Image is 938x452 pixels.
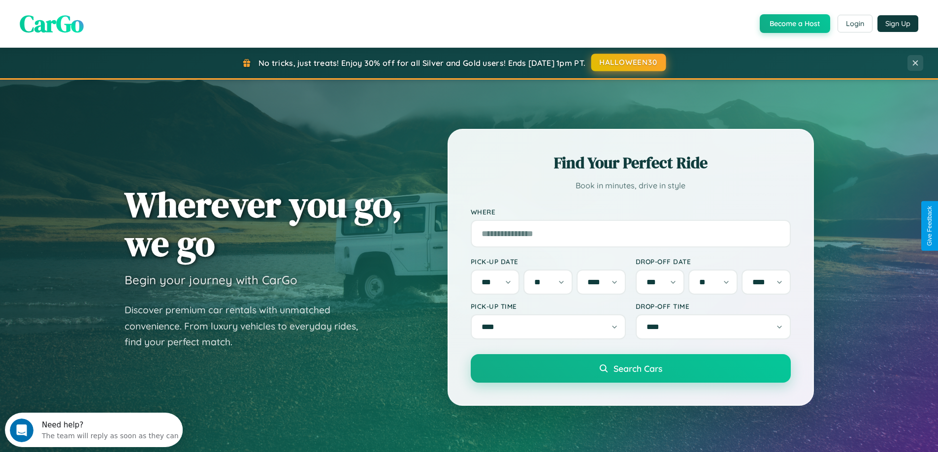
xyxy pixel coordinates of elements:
[471,179,791,193] p: Book in minutes, drive in style
[20,7,84,40] span: CarGo
[471,354,791,383] button: Search Cars
[10,419,33,442] iframe: Intercom live chat
[471,152,791,174] h2: Find Your Perfect Ride
[37,16,174,27] div: The team will reply as soon as they can
[636,257,791,266] label: Drop-off Date
[471,302,626,310] label: Pick-up Time
[591,54,666,71] button: HALLOWEEN30
[471,208,791,216] label: Where
[760,14,830,33] button: Become a Host
[4,4,183,31] div: Open Intercom Messenger
[471,257,626,266] label: Pick-up Date
[125,272,297,287] h3: Begin your journey with CarGo
[614,363,662,374] span: Search Cars
[125,185,402,263] h1: Wherever you go, we go
[125,302,371,350] p: Discover premium car rentals with unmatched convenience. From luxury vehicles to everyday rides, ...
[636,302,791,310] label: Drop-off Time
[838,15,873,32] button: Login
[37,8,174,16] div: Need help?
[877,15,918,32] button: Sign Up
[5,413,183,447] iframe: Intercom live chat discovery launcher
[926,206,933,246] div: Give Feedback
[259,58,585,68] span: No tricks, just treats! Enjoy 30% off for all Silver and Gold users! Ends [DATE] 1pm PT.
